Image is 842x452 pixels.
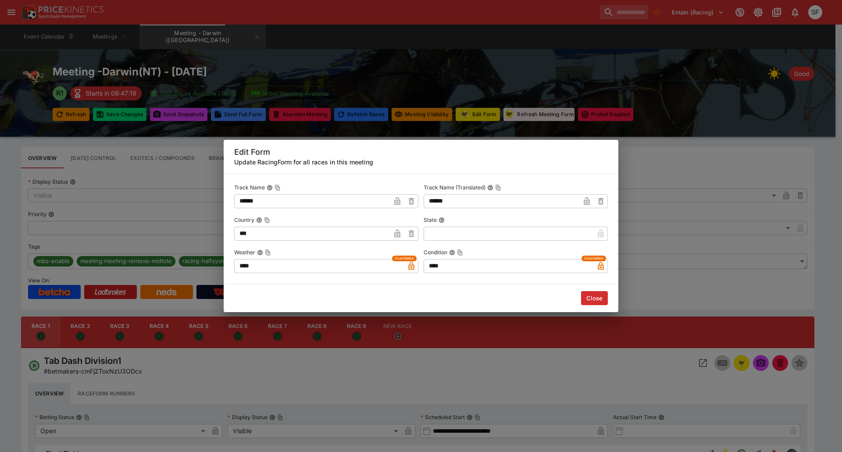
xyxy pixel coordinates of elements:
[234,216,254,224] p: Country
[265,249,271,256] button: Copy To Clipboard
[275,185,281,191] button: Copy To Clipboard
[439,217,445,223] button: State
[395,256,414,261] span: Overridden
[264,217,270,223] button: Copy To Clipboard
[495,185,501,191] button: Copy To Clipboard
[256,217,262,223] button: CountryCopy To Clipboard
[424,249,447,256] p: Condition
[234,249,255,256] p: Weather
[457,249,463,256] button: Copy To Clipboard
[234,184,265,191] p: Track Name
[234,147,608,157] h5: Edit Form
[449,249,455,256] button: ConditionCopy To Clipboard
[257,249,263,256] button: WeatherCopy To Clipboard
[581,291,608,305] button: Close
[487,185,493,191] button: Track Name (Translated)Copy To Clipboard
[424,184,485,191] p: Track Name (Translated)
[424,216,437,224] p: State
[584,256,603,261] span: Overridden
[267,185,273,191] button: Track NameCopy To Clipboard
[234,157,608,167] h6: Update RacingForm for all races in this meeting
